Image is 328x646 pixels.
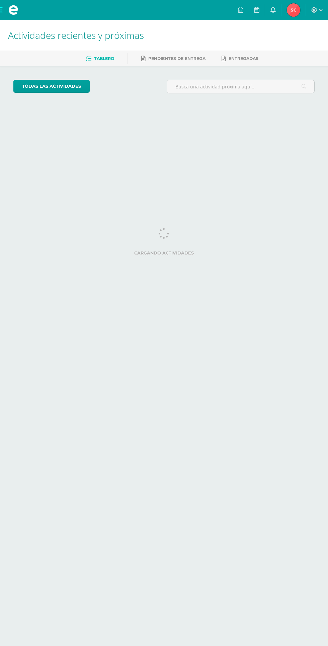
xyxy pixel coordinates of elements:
[13,250,315,256] label: Cargando actividades
[13,80,90,93] a: todas las Actividades
[94,56,114,61] span: Tablero
[229,56,258,61] span: Entregadas
[167,80,314,93] input: Busca una actividad próxima aquí...
[148,56,206,61] span: Pendientes de entrega
[86,53,114,64] a: Tablero
[141,53,206,64] a: Pendientes de entrega
[8,29,144,42] span: Actividades recientes y próximas
[287,3,300,17] img: f25239f7c825e180454038984e453cce.png
[222,53,258,64] a: Entregadas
